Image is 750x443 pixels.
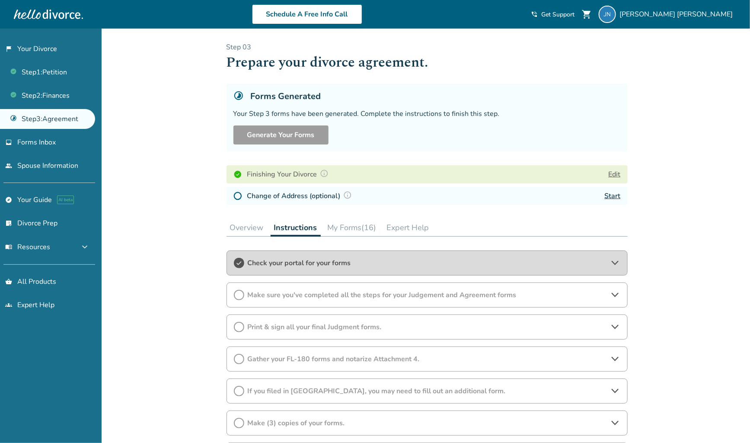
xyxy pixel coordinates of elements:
[227,219,267,236] button: Overview
[619,10,736,19] span: [PERSON_NAME] [PERSON_NAME]
[383,219,433,236] button: Expert Help
[5,162,12,169] span: people
[248,322,606,332] span: Print & sign all your final Judgment forms.
[248,386,606,396] span: If you filed in [GEOGRAPHIC_DATA], you may need to fill out an additional form.
[248,418,606,428] span: Make (3) copies of your forms.
[609,169,621,180] button: Edit
[5,139,12,146] span: inbox
[531,10,574,19] a: phone_in_talkGet Support
[247,169,331,180] h4: Finishing Your Divorce
[707,401,750,443] iframe: Chat Widget
[5,242,50,252] span: Resources
[233,192,242,200] img: Not Started
[605,191,621,201] a: Start
[233,125,329,144] button: Generate Your Forms
[581,9,592,19] span: shopping_cart
[271,219,321,237] button: Instructions
[599,6,616,23] img: jeannguyen3@gmail.com
[531,11,538,18] span: phone_in_talk
[251,90,321,102] h5: Forms Generated
[324,219,380,236] button: My Forms(16)
[233,109,621,119] div: Your Step 3 forms have been generated. Complete the instructions to finish this step.
[320,169,329,178] img: Question Mark
[343,191,352,199] img: Question Mark
[248,354,606,364] span: Gather your FL-180 forms and notarize Attachment 4.
[5,45,12,52] span: flag_2
[252,4,362,24] a: Schedule A Free Info Call
[5,244,12,250] span: menu_book
[541,10,574,19] span: Get Support
[5,302,12,308] span: groups
[227,52,628,73] h1: Prepare your divorce agreement.
[247,190,354,202] h4: Change of Address (optional)
[248,258,606,268] span: Check your portal for your forms
[17,138,56,147] span: Forms Inbox
[5,278,12,285] span: shopping_basket
[80,242,90,252] span: expand_more
[248,290,606,300] span: Make sure you've completed all the steps for your Judgement and Agreement forms
[5,196,12,203] span: explore
[233,170,242,179] img: Completed
[227,42,628,52] p: Step 0 3
[5,220,12,227] span: list_alt_check
[57,196,74,204] span: AI beta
